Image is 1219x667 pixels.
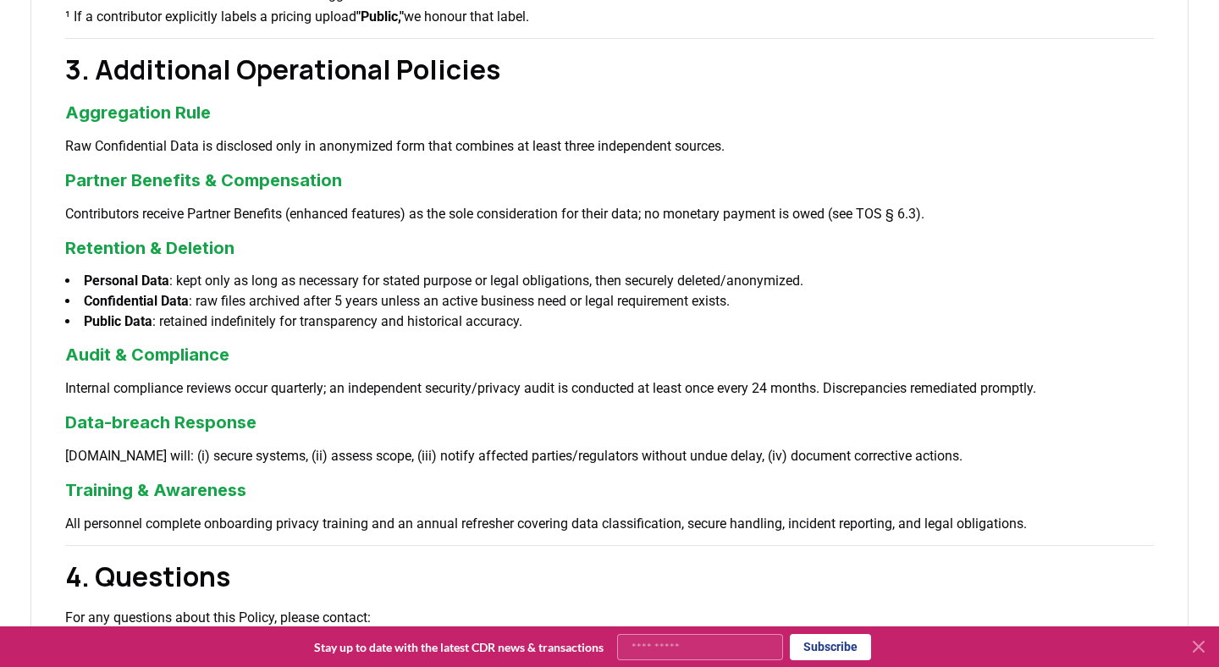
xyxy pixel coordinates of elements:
h3: Retention & Deletion [65,235,1154,261]
p: For any questions about this Policy, please contact: [65,607,1154,629]
li: : retained indefinitely for transparency and historical accuracy. [65,311,1154,332]
p: Raw Confidential Data is disclosed only in anonymized form that combines at least three independe... [65,135,1154,157]
h3: Training & Awareness [65,477,1154,503]
h2: 3. Additional Operational Policies [65,49,1154,90]
p: Contributors receive Partner Benefits (enhanced features) as the sole consideration for their dat... [65,203,1154,225]
li: : kept only as long as necessary for stated purpose or legal obligations, then securely deleted/a... [65,271,1154,291]
strong: Personal Data [84,273,169,289]
h3: Data-breach Response [65,410,1154,435]
strong: "Public," [356,8,404,25]
h3: Partner Benefits & Compensation [65,168,1154,193]
p: [DOMAIN_NAME] will: (i) secure systems, (ii) assess scope, (iii) notify affected parties/regulato... [65,445,1154,467]
li: : raw files archived after 5 years unless an active business need or legal requirement exists. [65,291,1154,311]
p: Internal compliance reviews occur quarterly; an independent security/privacy audit is conducted a... [65,378,1154,400]
p: All personnel complete onboarding privacy training and an annual refresher covering data classifi... [65,513,1154,535]
h2: 4. Questions [65,556,1154,597]
strong: Confidential Data [84,293,189,309]
strong: Public Data [84,313,152,329]
h3: Aggregation Rule [65,100,1154,125]
h3: Audit & Compliance [65,342,1154,367]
